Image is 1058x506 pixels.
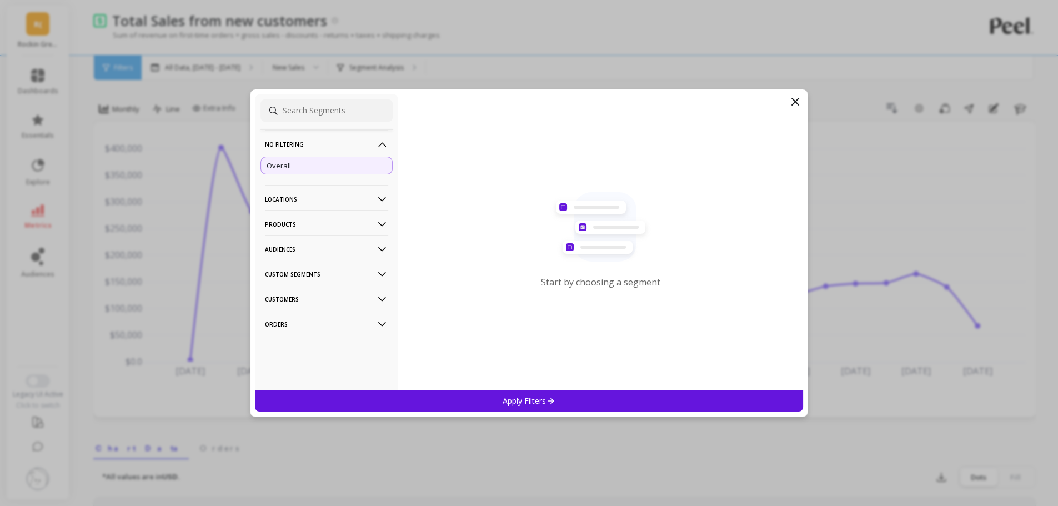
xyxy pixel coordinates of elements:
p: Overall [267,161,291,171]
p: Orders [265,310,388,338]
p: Custom Segments [265,260,388,288]
p: Locations [265,185,388,213]
p: No filtering [265,130,388,158]
input: Search Segments [260,99,393,122]
p: Apply Filters [503,395,555,406]
p: Products [265,210,388,238]
p: Customers [265,285,388,313]
p: Start by choosing a segment [541,276,660,288]
p: Audiences [265,235,388,263]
